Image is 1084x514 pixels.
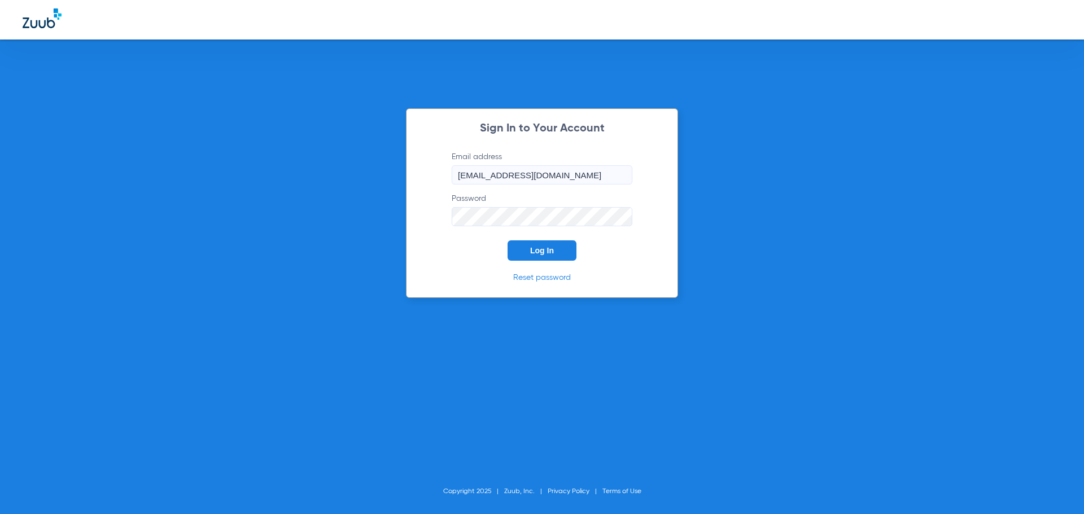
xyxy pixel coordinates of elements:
[435,123,649,134] h2: Sign In to Your Account
[508,240,576,261] button: Log In
[548,488,589,495] a: Privacy Policy
[530,246,554,255] span: Log In
[602,488,641,495] a: Terms of Use
[452,207,632,226] input: Password
[452,193,632,226] label: Password
[452,165,632,184] input: Email address
[23,8,62,28] img: Zuub Logo
[1028,460,1084,514] iframe: Chat Widget
[513,274,571,282] a: Reset password
[443,486,504,497] li: Copyright 2025
[504,486,548,497] li: Zuub, Inc.
[452,151,632,184] label: Email address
